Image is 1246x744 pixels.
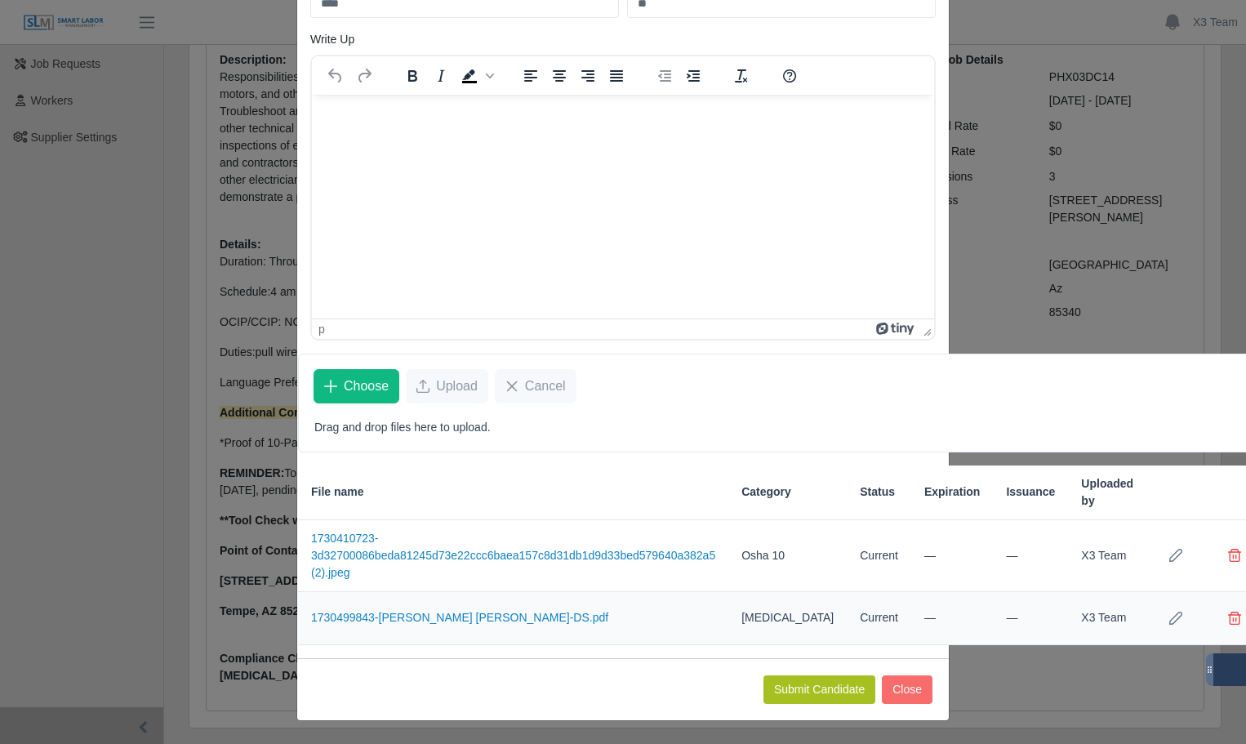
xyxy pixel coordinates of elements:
button: Upload [406,369,488,403]
button: Redo [350,65,378,87]
button: Decrease indent [651,65,679,87]
button: Italic [427,65,455,87]
button: Undo [322,65,349,87]
iframe: Rich Text Area [312,95,934,319]
button: Clear formatting [728,65,755,87]
span: File name [311,483,364,501]
button: Justify [603,65,630,87]
td: Current [847,520,911,592]
a: 1730410723-3d32700086beda81245d73e22ccc6baea157c8d31db1d9d33bed579640a382a5 (2).jpeg [311,532,715,579]
td: — [911,520,993,592]
span: Issuance [1006,483,1055,501]
button: Close [882,675,932,704]
td: X3 Team [1068,592,1146,645]
span: Cancel [525,376,566,396]
td: — [993,592,1068,645]
button: Row Edit [1159,539,1192,572]
button: Align left [517,65,545,87]
label: Write Up [310,31,354,48]
span: Status [860,483,895,501]
a: 1730499843-[PERSON_NAME] [PERSON_NAME]-DS.pdf [311,611,608,624]
div: Background color Black [456,65,496,87]
span: Category [741,483,791,501]
button: Cancel [495,369,576,403]
span: Upload [436,376,478,396]
span: Choose [344,376,389,396]
td: — [993,520,1068,592]
div: p [318,323,325,336]
button: Align right [574,65,602,87]
td: Current [847,592,911,645]
button: Help [776,65,803,87]
td: — [911,592,993,645]
td: Osha 10 [728,520,847,592]
button: Align center [545,65,573,87]
span: Uploaded by [1081,475,1133,510]
button: Increase indent [679,65,707,87]
button: Submit Candidate [763,675,875,704]
button: Choose [314,369,399,403]
span: Expiration [924,483,980,501]
td: X3 Team [1068,520,1146,592]
div: Press the Up and Down arrow keys to resize the editor. [917,319,934,339]
button: Bold [398,65,426,87]
td: [MEDICAL_DATA] [728,592,847,645]
a: Powered by Tiny [876,323,917,336]
button: Row Edit [1159,602,1192,635]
